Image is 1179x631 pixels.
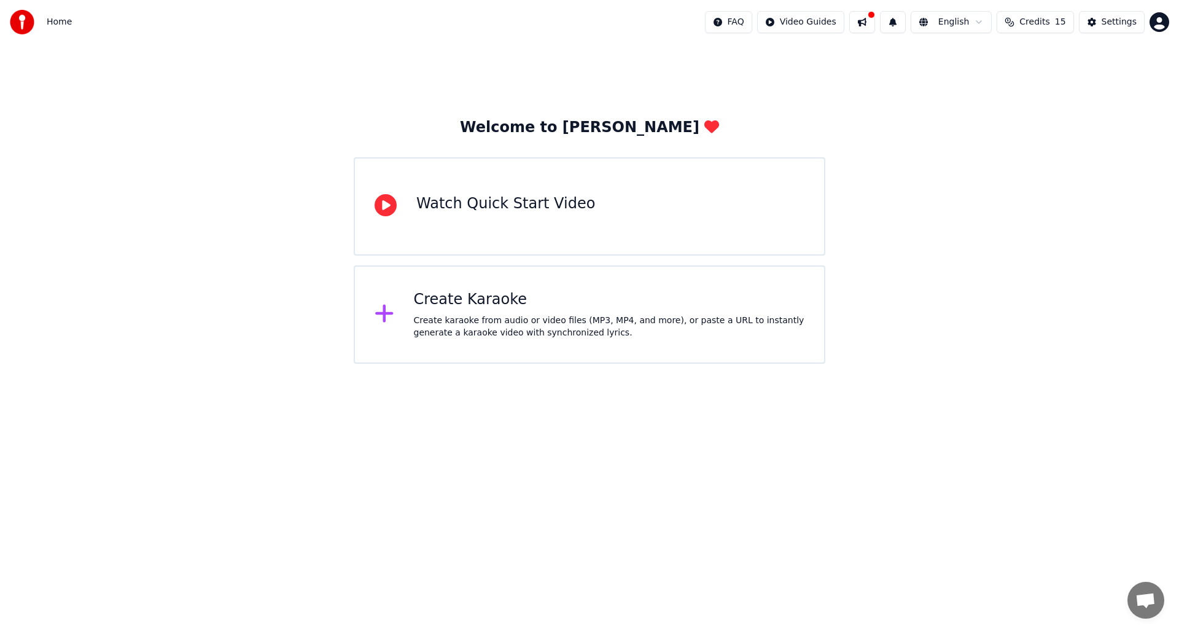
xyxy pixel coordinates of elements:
img: youka [10,10,34,34]
span: Credits [1019,16,1049,28]
div: Create Karaoke [414,290,805,310]
button: FAQ [705,11,752,33]
nav: breadcrumb [47,16,72,28]
div: Welcome to [PERSON_NAME] [460,118,719,138]
span: Home [47,16,72,28]
div: Watch Quick Start Video [416,194,595,214]
button: Video Guides [757,11,844,33]
div: Open chat [1127,582,1164,619]
button: Credits15 [997,11,1073,33]
div: Create karaoke from audio or video files (MP3, MP4, and more), or paste a URL to instantly genera... [414,315,805,339]
button: Settings [1079,11,1145,33]
span: 15 [1055,16,1066,28]
div: Settings [1102,16,1137,28]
